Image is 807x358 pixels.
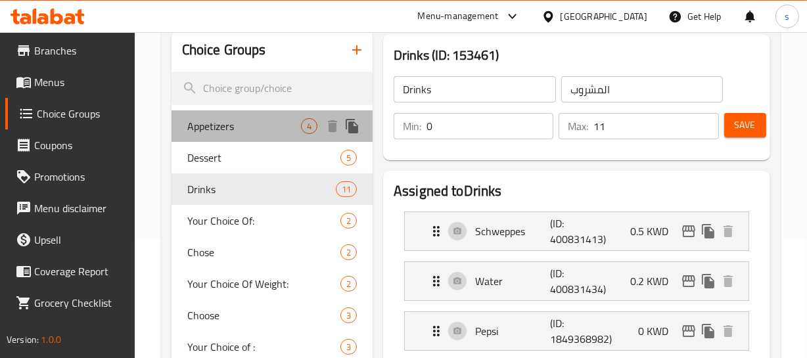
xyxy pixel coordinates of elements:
span: Coupons [34,137,124,153]
span: 1.0.0 [41,331,61,348]
a: Branches [5,35,135,66]
h2: Choice Groups [182,40,266,60]
span: 3 [341,309,356,322]
div: [GEOGRAPHIC_DATA] [561,9,647,24]
a: Promotions [5,161,135,192]
div: Expand [405,312,749,350]
div: Drinks11 [172,173,373,205]
span: Your Choice Of Weight: [187,276,340,292]
span: Grocery Checklist [34,295,124,311]
p: (ID: 400831413) [551,215,601,247]
span: Upsell [34,232,124,248]
div: Your Choice Of Weight:2 [172,268,373,300]
div: Choices [340,307,357,323]
div: Chose2 [172,236,373,268]
span: s [785,9,789,24]
h2: Assigned to Drinks [394,181,760,201]
span: Promotions [34,169,124,185]
span: 2 [341,215,356,227]
span: 2 [341,246,356,259]
div: Choose3 [172,300,373,331]
div: Your Choice Of:2 [172,205,373,236]
button: edit [679,321,699,341]
span: Save [735,117,756,133]
span: Appetizers [187,118,301,134]
span: Drinks [187,181,336,197]
div: Expand [405,212,749,250]
a: Upsell [5,224,135,256]
a: Coverage Report [5,256,135,287]
span: Choose [187,307,340,323]
span: 4 [302,120,317,133]
button: duplicate [342,116,362,136]
span: Menus [34,74,124,90]
button: delete [323,116,342,136]
li: Expand [394,306,760,356]
button: edit [679,271,699,291]
button: delete [718,321,738,341]
div: Choices [336,181,357,197]
li: Expand [394,256,760,306]
a: Grocery Checklist [5,287,135,319]
p: Schweppes [475,223,550,239]
div: Expand [405,262,749,300]
div: Choices [340,150,357,166]
button: duplicate [699,321,718,341]
div: Choices [340,339,357,355]
a: Choice Groups [5,98,135,129]
span: Dessert [187,150,340,166]
span: Branches [34,43,124,58]
span: Your Choice Of: [187,213,340,229]
input: search [172,72,373,105]
button: delete [718,221,738,241]
span: 2 [341,278,356,290]
div: Dessert5 [172,142,373,173]
span: Coverage Report [34,263,124,279]
span: 5 [341,152,356,164]
p: 0.2 KWD [630,273,679,289]
div: Appetizers4deleteduplicate [172,110,373,142]
li: Expand [394,206,760,256]
h3: Drinks (ID: 153461) [394,45,760,66]
p: (ID: 1849368982) [551,315,601,347]
button: duplicate [699,221,718,241]
p: Max: [568,118,588,134]
span: Chose [187,244,340,260]
div: Menu-management [418,9,499,24]
button: delete [718,271,738,291]
span: 11 [336,183,356,196]
button: Save [724,113,766,137]
button: edit [679,221,699,241]
button: duplicate [699,271,718,291]
div: Choices [340,276,357,292]
a: Menu disclaimer [5,192,135,224]
p: Pepsi [475,323,550,339]
span: Choice Groups [37,106,124,122]
div: Choices [301,118,317,134]
a: Menus [5,66,135,98]
p: (ID: 400831434) [551,265,601,297]
p: Min: [403,118,421,134]
p: 0.5 KWD [630,223,679,239]
span: Menu disclaimer [34,200,124,216]
span: Your Choice of : [187,339,340,355]
p: 0 KWD [638,323,679,339]
a: Coupons [5,129,135,161]
span: Version: [7,331,39,348]
p: Water [475,273,550,289]
span: 3 [341,341,356,353]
